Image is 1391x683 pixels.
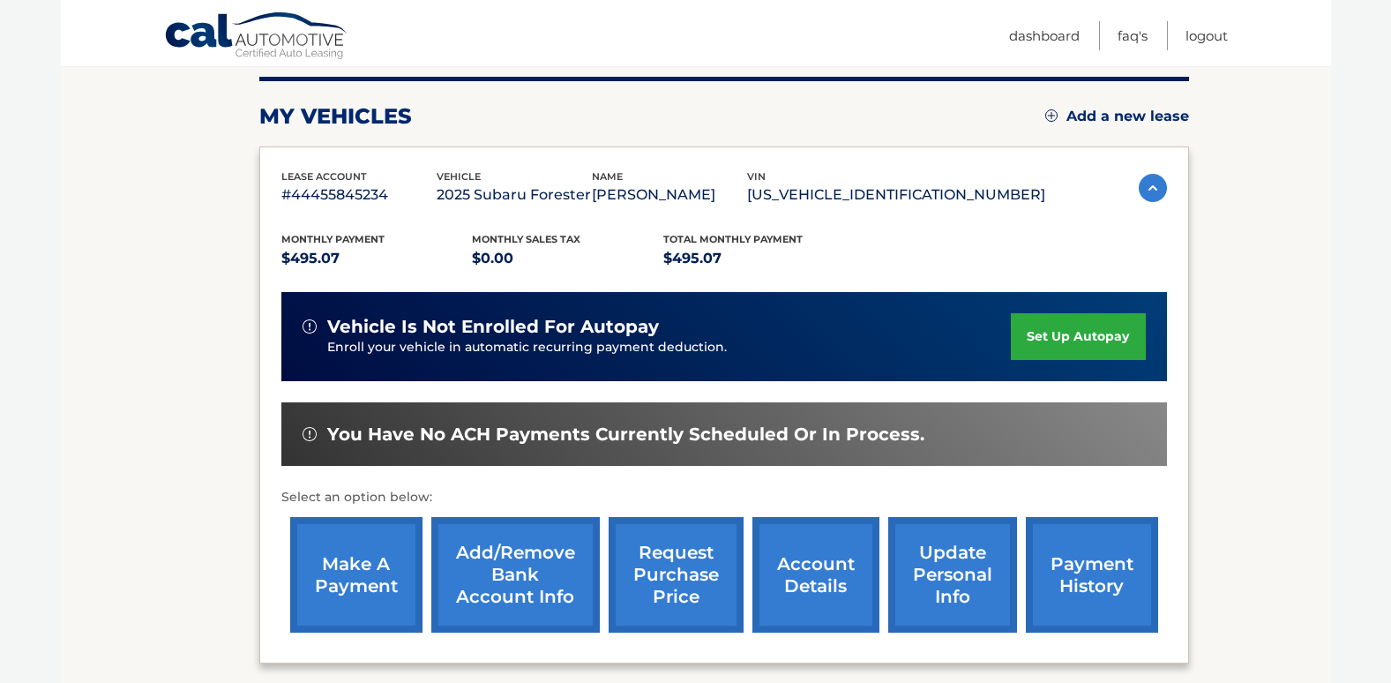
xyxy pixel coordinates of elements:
a: Cal Automotive [164,11,349,63]
a: make a payment [290,517,423,633]
a: set up autopay [1011,313,1145,360]
p: #44455845234 [281,183,437,207]
a: Logout [1185,21,1228,50]
p: $495.07 [663,246,855,271]
img: alert-white.svg [303,427,317,441]
span: You have no ACH payments currently scheduled or in process. [327,424,924,446]
a: account details [752,517,879,633]
span: Monthly sales Tax [472,233,580,245]
p: 2025 Subaru Forester [437,183,592,207]
span: vehicle [437,170,481,183]
a: payment history [1026,517,1158,633]
img: alert-white.svg [303,319,317,334]
a: request purchase price [609,517,744,633]
h2: my vehicles [259,103,412,130]
img: accordion-active.svg [1139,174,1167,202]
span: Total Monthly Payment [663,233,803,245]
a: Add a new lease [1045,108,1189,125]
p: Enroll your vehicle in automatic recurring payment deduction. [327,338,1012,357]
p: [PERSON_NAME] [592,183,747,207]
a: FAQ's [1118,21,1148,50]
p: Select an option below: [281,487,1167,508]
p: $0.00 [472,246,663,271]
a: Dashboard [1009,21,1080,50]
span: vin [747,170,766,183]
span: name [592,170,623,183]
span: lease account [281,170,367,183]
a: update personal info [888,517,1017,633]
p: $495.07 [281,246,473,271]
span: Monthly Payment [281,233,385,245]
a: Add/Remove bank account info [431,517,600,633]
span: vehicle is not enrolled for autopay [327,316,659,338]
p: [US_VEHICLE_IDENTIFICATION_NUMBER] [747,183,1045,207]
img: add.svg [1045,109,1058,122]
